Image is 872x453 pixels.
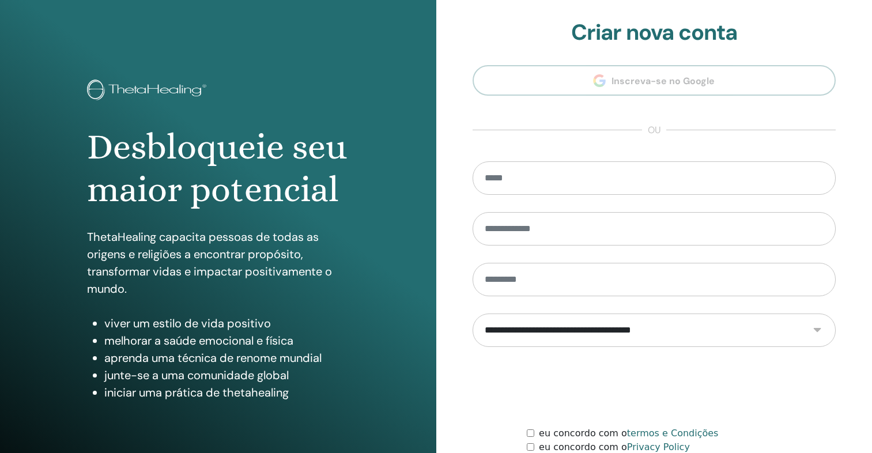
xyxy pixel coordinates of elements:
[104,349,349,367] li: aprenda uma técnica de renome mundial
[104,315,349,332] li: viver um estilo de vida positivo
[642,123,666,137] span: ou
[627,441,690,452] a: Privacy Policy
[104,367,349,384] li: junte-se a uma comunidade global
[473,20,836,46] h2: Criar nova conta
[87,228,349,297] p: ThetaHealing capacita pessoas de todas as origens e religiões a encontrar propósito, transformar ...
[104,384,349,401] li: iniciar uma prática de thetahealing
[104,332,349,349] li: melhorar a saúde emocional e física
[539,426,718,440] label: eu concordo com o
[87,126,349,212] h1: Desbloqueie seu maior potencial
[627,428,719,439] a: termos e Condições
[567,364,742,409] iframe: reCAPTCHA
